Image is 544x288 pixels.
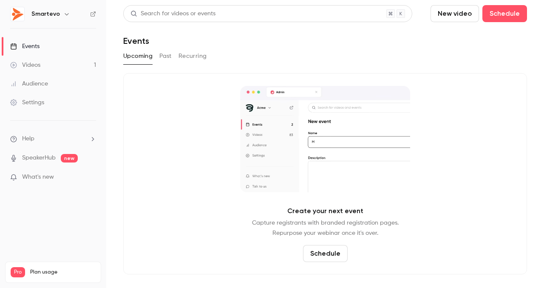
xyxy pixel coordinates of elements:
[287,206,363,216] p: Create your next event
[22,134,34,143] span: Help
[11,267,25,277] span: Pro
[431,5,479,22] button: New video
[22,173,54,182] span: What's new
[10,134,96,143] li: help-dropdown-opener
[482,5,527,22] button: Schedule
[10,42,40,51] div: Events
[22,154,56,163] a: SpeakerHub
[178,49,207,63] button: Recurring
[31,10,60,18] h6: Smartevo
[123,49,153,63] button: Upcoming
[130,9,215,18] div: Search for videos or events
[10,98,44,107] div: Settings
[10,80,48,88] div: Audience
[61,154,78,163] span: new
[159,49,172,63] button: Past
[11,7,24,21] img: Smartevo
[30,269,96,276] span: Plan usage
[303,245,348,262] button: Schedule
[86,174,96,181] iframe: Noticeable Trigger
[123,36,149,46] h1: Events
[252,218,399,238] p: Capture registrants with branded registration pages. Repurpose your webinar once it's over.
[10,61,40,69] div: Videos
